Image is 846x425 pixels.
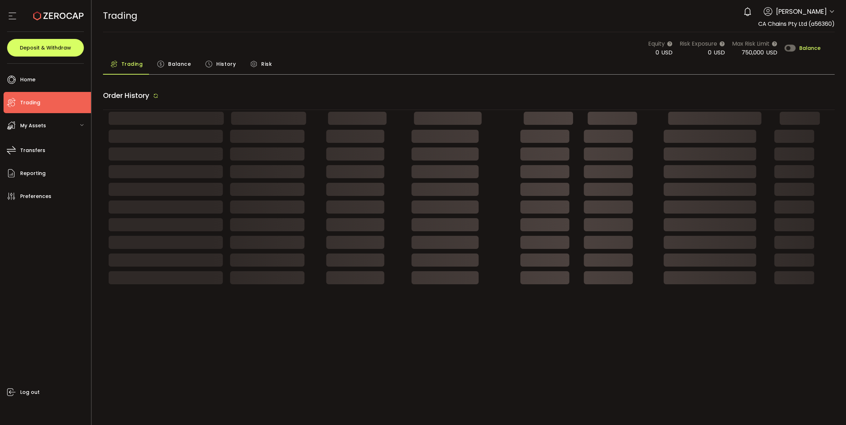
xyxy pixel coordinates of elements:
[799,46,821,51] span: Balance
[20,145,45,156] span: Transfers
[656,48,659,57] span: 0
[20,121,46,131] span: My Assets
[714,48,725,57] span: USD
[216,57,236,71] span: History
[20,98,40,108] span: Trading
[20,191,51,202] span: Preferences
[261,57,272,71] span: Risk
[708,48,711,57] span: 0
[121,57,143,71] span: Trading
[661,48,673,57] span: USD
[776,7,827,16] span: [PERSON_NAME]
[648,39,665,48] span: Equity
[103,91,149,100] span: Order History
[103,10,137,22] span: Trading
[758,20,835,28] span: CA Chains Pty Ltd (a56360)
[20,387,40,397] span: Log out
[7,39,84,57] button: Deposit & Withdraw
[20,75,35,85] span: Home
[168,57,191,71] span: Balance
[20,168,46,179] span: Reporting
[742,48,764,57] span: 750,000
[680,39,717,48] span: Risk Exposure
[766,48,777,57] span: USD
[732,39,770,48] span: Max Risk Limit
[20,45,71,50] span: Deposit & Withdraw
